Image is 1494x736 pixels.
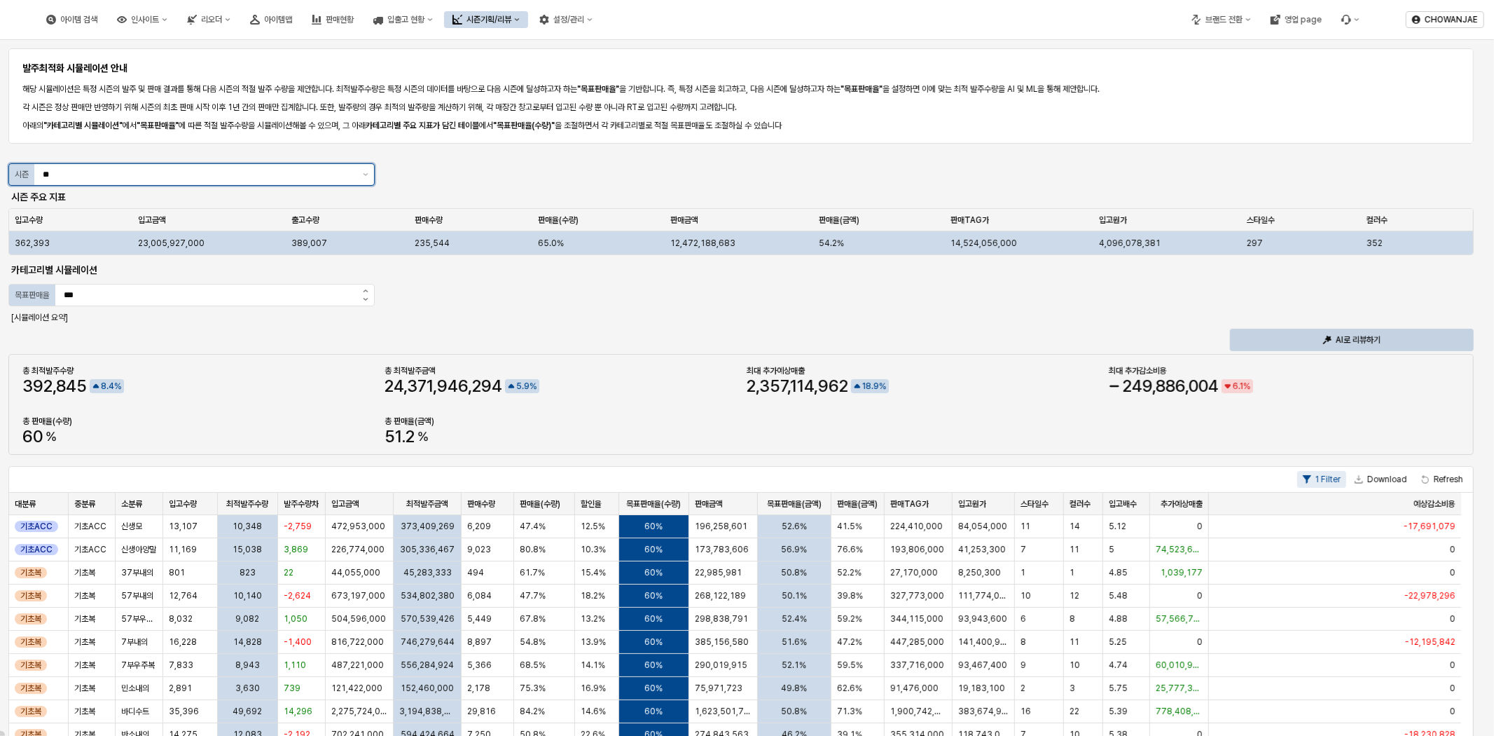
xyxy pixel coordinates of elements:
[121,590,153,601] span: 57부내의
[787,376,790,396] span: ,
[401,660,454,671] span: 556,284,924
[291,214,319,225] span: 출고수량
[747,378,848,395] span: 2,357,114,962
[747,376,756,396] span: 2
[890,498,929,509] span: 판매TAG가
[1109,590,1128,601] span: 5.48
[531,11,601,28] button: 설정/관리
[1197,521,1203,532] span: 0
[20,660,41,671] span: 기초복
[695,636,749,648] span: 385,156,580
[403,376,407,396] span: ,
[467,521,491,532] span: 6,209
[790,376,814,396] span: 114
[11,311,372,324] p: [시뮬레이션 요약]
[226,498,268,509] span: 최적발주수량
[1109,613,1128,625] span: 4.88
[782,613,807,625] span: 52.4%
[121,636,148,648] span: 7부내의
[169,521,198,532] span: 13,107
[695,498,723,509] span: 판매금액
[1021,498,1049,509] span: 스타일수
[837,613,862,625] span: 59.2%
[109,11,176,28] button: 인사이트
[1156,376,1185,396] span: 886
[331,590,385,601] span: 673,197,000
[581,613,605,625] span: 13.2%
[11,191,66,203] strong: 시즌 주요 지표
[818,376,848,396] span: 962
[101,381,106,391] span: 8
[1109,544,1114,555] span: 5
[15,288,50,302] div: 목표판매율
[74,544,106,555] span: 기초ACC
[493,121,555,130] b: "목표판매율(수량)"
[1109,365,1460,376] div: 최대 추가감소비용
[331,613,386,625] span: 504,596,000
[958,636,1009,648] span: 141,400,900
[950,237,1017,248] span: 14,524,056,000
[520,613,546,625] span: 67.8%
[22,428,57,445] span: 60%
[1297,471,1346,488] button: 1 Filter
[1233,381,1238,391] span: 6
[538,214,579,225] span: 판매율(수량)
[1183,11,1259,28] button: 브랜드 전환
[131,15,159,25] div: 인사이트
[1416,471,1469,488] button: Refresh
[871,381,873,391] span: .
[1336,334,1381,346] p: AI로 리뷰하기
[466,15,511,25] div: 시즌기획/리뷰
[22,62,1460,74] h6: 발주최적화 시뮬레이션 안내
[1243,379,1250,393] span: %
[284,521,312,532] span: -2,759
[233,521,262,532] span: 10,348
[331,521,385,532] span: 472,953,000
[138,214,166,225] span: 입고금액
[1185,376,1189,396] span: ,
[1189,376,1219,396] span: 004
[121,567,153,578] span: 37부내의
[331,498,359,509] span: 입고금액
[22,426,43,447] span: 60
[958,544,1006,555] span: 41,253,300
[1021,521,1030,532] span: 11
[1223,379,1250,393] span: down 6.1% negative trend
[958,590,1009,601] span: 111,774,000
[644,544,663,555] span: 60%
[415,237,450,248] span: 235,544
[1109,521,1126,532] span: 5.12
[958,498,986,509] span: 입고원가
[1161,498,1203,509] span: 추가예상매출
[1156,613,1203,625] span: 57,566,731
[233,590,262,601] span: 10,140
[179,11,239,28] div: 리오더
[114,379,121,393] span: %
[695,567,742,578] span: 22,985,981
[366,121,479,130] b: 카테고리별 주요 지표가 담긴 테이블
[1161,567,1203,578] span: 1,039,177
[242,11,300,28] div: 아이템맵
[387,15,424,25] div: 입출고 현황
[20,521,53,532] span: 기초ACC
[20,636,41,648] span: 기초복
[695,521,747,532] span: 196,258,601
[201,15,222,25] div: 리오더
[1156,544,1203,555] span: 74,523,628
[22,83,1460,95] p: 해당 시뮬레이션은 특정 시즌의 발주 및 판매 결과를 통해 다음 시즌의 적절 발주 수량을 제안합니다. 최적발주수량은 특정 시즌의 데이터를 바탕으로 다음 시즌에 달성하고자 하는 ...
[1021,613,1026,625] span: 6
[1070,636,1079,648] span: 11
[644,636,663,648] span: 60%
[950,214,989,225] span: 판매TAG가
[1070,567,1074,578] span: 1
[879,379,886,393] span: %
[467,636,492,648] span: 8,897
[74,590,95,601] span: 기초복
[357,164,374,185] button: 제안 사항 표시
[444,11,528,28] button: 시즌기획/리뷰
[15,237,50,248] span: 362,393
[38,11,106,28] div: 아이템 검색
[890,521,943,532] span: 224,410,000
[385,426,401,447] span: 51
